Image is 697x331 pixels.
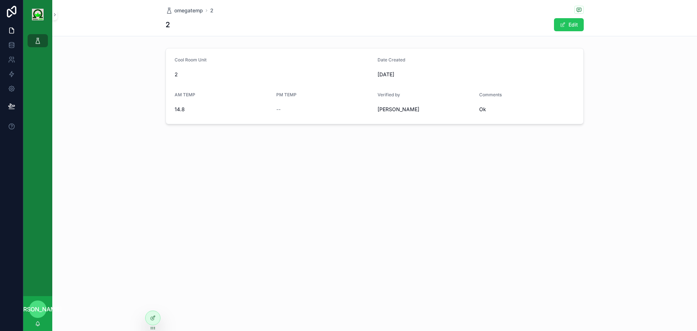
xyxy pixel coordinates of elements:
[276,106,281,113] span: --
[175,71,372,78] span: 2
[378,57,405,62] span: Date Created
[32,9,44,20] img: App logo
[210,7,213,14] a: 2
[166,7,203,14] a: omegatemp
[479,92,502,97] span: Comments
[276,92,297,97] span: PM TEMP
[175,92,195,97] span: AM TEMP
[175,106,270,113] span: 14.8
[23,29,52,57] div: scrollable content
[175,57,207,62] span: Cool Room Unit
[378,71,575,78] span: [DATE]
[14,305,62,314] span: [PERSON_NAME]
[166,20,170,30] h1: 2
[174,7,203,14] span: omegatemp
[554,18,584,31] button: Edit
[378,106,473,113] span: [PERSON_NAME]
[479,106,575,113] span: Ok
[378,92,400,97] span: Verified by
